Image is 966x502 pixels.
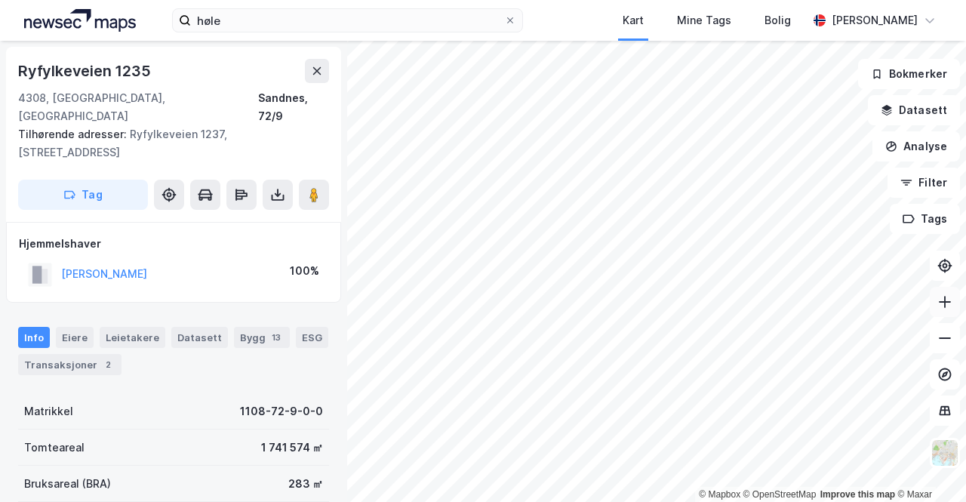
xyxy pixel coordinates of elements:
div: Eiere [56,327,94,348]
div: Ryfylkeveien 1237, [STREET_ADDRESS] [18,125,317,162]
div: ESG [296,327,328,348]
button: Tag [18,180,148,210]
button: Filter [888,168,960,198]
span: Tilhørende adresser: [18,128,130,140]
input: Søk på adresse, matrikkel, gårdeiere, leietakere eller personer [191,9,504,32]
button: Analyse [872,131,960,162]
div: Matrikkel [24,402,73,420]
div: 1 741 574 ㎡ [261,439,323,457]
div: 13 [269,330,284,345]
div: 4308, [GEOGRAPHIC_DATA], [GEOGRAPHIC_DATA] [18,89,258,125]
div: Bolig [764,11,791,29]
button: Bokmerker [858,59,960,89]
a: OpenStreetMap [743,489,817,500]
div: Sandnes, 72/9 [258,89,329,125]
img: logo.a4113a55bc3d86da70a041830d287a7e.svg [24,9,136,32]
a: Improve this map [820,489,895,500]
button: Datasett [868,95,960,125]
div: 283 ㎡ [288,475,323,493]
div: Datasett [171,327,228,348]
div: Kart [623,11,644,29]
div: Info [18,327,50,348]
div: Tomteareal [24,439,85,457]
div: Bygg [234,327,290,348]
div: Bruksareal (BRA) [24,475,111,493]
div: 2 [100,357,115,372]
iframe: Chat Widget [891,430,966,502]
div: 1108-72-9-0-0 [240,402,323,420]
div: 100% [290,262,319,280]
div: Kontrollprogram for chat [891,430,966,502]
div: Hjemmelshaver [19,235,328,253]
button: Tags [890,204,960,234]
div: Transaksjoner [18,354,122,375]
div: Leietakere [100,327,165,348]
div: Mine Tags [677,11,731,29]
div: [PERSON_NAME] [832,11,918,29]
div: Ryfylkeveien 1235 [18,59,154,83]
a: Mapbox [699,489,740,500]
